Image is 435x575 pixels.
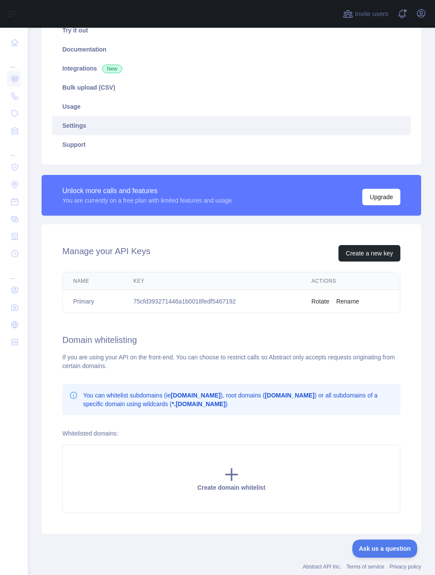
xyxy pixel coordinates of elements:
div: ... [7,263,21,281]
h2: Domain whitelisting [62,334,400,346]
button: Create a new key [338,245,400,262]
th: Actions [301,272,400,290]
button: Rotate [311,297,329,306]
div: If you are using your API on the front-end. You can choose to restrict calls so Abstract only acc... [62,353,400,370]
label: Whitelisted domains: [62,430,118,437]
span: New [102,65,122,73]
a: Support [52,135,411,154]
div: Unlock more calls and features [62,186,232,196]
td: 75cfd393271446a1b0018fedf5467192 [123,290,301,313]
th: Key [123,272,301,290]
td: Primary [63,290,123,313]
a: Abstract API Inc. [303,564,342,570]
a: Documentation [52,40,411,59]
span: Create domain whitelist [197,484,265,491]
div: ... [7,140,21,158]
button: Upgrade [362,189,400,205]
a: Integrations New [52,59,411,78]
iframe: Toggle Customer Support [352,539,418,558]
span: Invite users [355,9,388,19]
a: Try it out [52,21,411,40]
div: You are currently on a free plan with limited features and usage [62,196,232,205]
a: Usage [52,97,411,116]
a: Bulk upload (CSV) [52,78,411,97]
b: [DOMAIN_NAME] [265,392,315,399]
b: [DOMAIN_NAME] [171,392,221,399]
button: Rename [336,297,359,306]
div: ... [7,52,21,69]
h2: Manage your API Keys [62,245,150,262]
b: *.[DOMAIN_NAME] [172,401,226,407]
p: You can whitelist subdomains (ie ), root domains ( ) or all subdomains of a specific domain using... [83,391,393,408]
button: Invite users [341,7,390,21]
a: Settings [52,116,411,135]
a: Terms of service [346,564,384,570]
a: Privacy policy [390,564,421,570]
th: Name [63,272,123,290]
